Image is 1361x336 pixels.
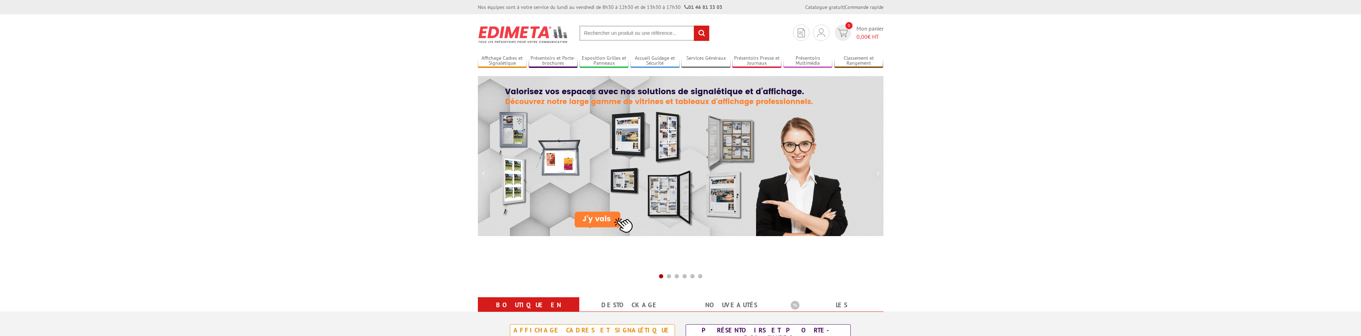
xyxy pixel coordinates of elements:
[805,4,844,10] a: Catalogue gratuit
[805,4,883,11] div: |
[478,4,722,11] div: Nos équipes sont à votre service du lundi au vendredi de 8h30 à 12h30 et de 13h30 à 17h30
[478,55,527,67] a: Affichage Cadres et Signalétique
[845,22,853,29] span: 0
[784,55,833,67] a: Présentoirs Multimédia
[689,299,774,311] a: nouveautés
[529,55,578,67] a: Présentoirs et Porte-brochures
[579,26,709,41] input: Rechercher un produit ou une référence...
[834,55,883,67] a: Classement et Rangement
[856,25,883,41] span: Mon panier
[845,4,883,10] a: Commande rapide
[732,55,781,67] a: Présentoirs Presse et Journaux
[817,28,825,37] img: devis rapide
[838,29,848,37] img: devis rapide
[486,299,571,324] a: Boutique en ligne
[833,25,883,41] a: devis rapide 0 Mon panier 0,00€ HT
[684,4,722,10] strong: 01 46 81 33 03
[694,26,709,41] input: rechercher
[798,28,805,37] img: devis rapide
[791,299,880,313] b: Les promotions
[681,55,730,67] a: Services Généraux
[631,55,680,67] a: Accueil Guidage et Sécurité
[588,299,672,311] a: Destockage
[856,33,867,40] span: 0,00
[791,299,875,324] a: Les promotions
[856,33,883,41] span: € HT
[580,55,629,67] a: Exposition Grilles et Panneaux
[478,21,569,48] img: Présentoir, panneau, stand - Edimeta - PLV, affichage, mobilier bureau, entreprise
[512,326,673,334] div: Affichage Cadres et Signalétique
